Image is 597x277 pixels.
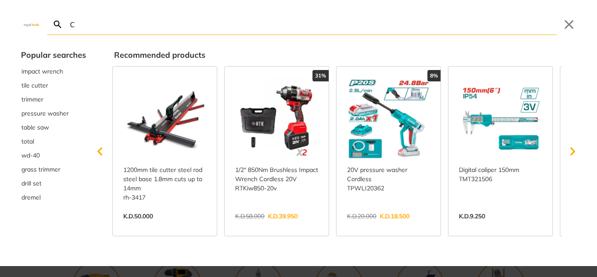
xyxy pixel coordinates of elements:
[21,92,86,106] div: Suggestion: trimmer
[114,49,576,61] div: Recommended products
[21,106,86,120] button: Select suggestion: pressure washer
[68,14,557,35] input: Search…
[21,148,86,162] div: Suggestion: wd-40
[21,176,86,190] div: Suggestion: drill set
[21,165,60,174] span: grass trimmer
[21,151,40,160] span: wd-40
[21,64,86,78] button: Select suggestion: impact wrench
[21,134,86,148] button: Select suggestion: total
[21,137,34,146] span: total
[21,123,49,132] span: table saw
[21,106,86,120] div: Suggestion: pressure washer
[21,81,48,90] span: tile cutter
[52,19,63,30] svg: Search
[21,67,63,76] span: impact wrench
[21,193,41,202] span: dremel
[21,22,42,26] img: Close
[21,162,86,176] div: Suggestion: grass trimmer
[564,143,581,160] svg: Scroll right
[21,120,86,134] button: Select suggestion: table saw
[21,148,86,162] button: Select suggestion: wd-40
[21,190,86,204] div: Suggestion: dremel
[21,190,86,204] button: Select suggestion: dremel
[312,70,329,81] div: 31%
[427,70,441,81] div: 8%
[21,120,86,134] div: Suggestion: table saw
[562,18,576,32] button: Close
[21,109,69,118] span: pressure washer
[21,176,86,190] button: Select suggestion: drill set
[21,95,43,104] span: trimmer
[21,162,86,176] button: Select suggestion: grass trimmer
[21,49,86,61] div: Popular searches
[21,92,86,106] button: Select suggestion: trimmer
[21,78,86,92] div: Suggestion: tile cutter
[21,134,86,148] div: Suggestion: total
[91,143,109,160] svg: Scroll left
[21,179,42,188] span: drill set
[21,64,86,78] div: Suggestion: impact wrench
[21,78,86,92] button: Select suggestion: tile cutter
